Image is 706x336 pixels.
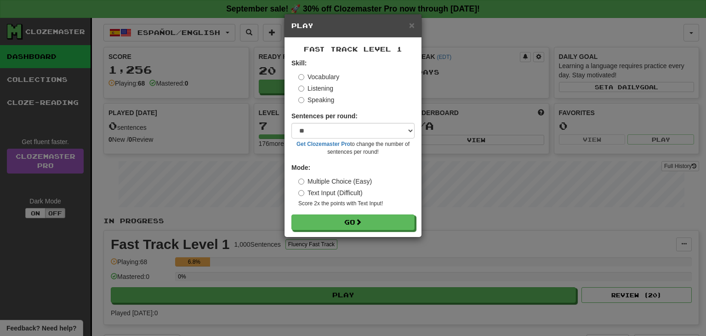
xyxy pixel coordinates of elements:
label: Multiple Choice (Easy) [298,177,372,186]
input: Speaking [298,97,304,103]
label: Speaking [298,95,334,104]
strong: Mode: [291,164,310,171]
label: Text Input (Difficult) [298,188,363,197]
h5: Play [291,21,415,30]
span: Fast Track Level 1 [304,45,402,53]
input: Multiple Choice (Easy) [298,179,304,185]
input: Text Input (Difficult) [298,190,304,196]
label: Sentences per round: [291,111,358,121]
label: Listening [298,84,333,93]
label: Vocabulary [298,72,339,81]
span: × [409,20,415,30]
button: Close [409,20,415,30]
strong: Skill: [291,59,307,67]
button: Go [291,214,415,230]
small: Score 2x the points with Text Input ! [298,200,415,208]
input: Listening [298,86,304,92]
small: to change the number of sentences per round! [291,140,415,156]
input: Vocabulary [298,74,304,80]
a: Get Clozemaster Pro [296,141,350,147]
